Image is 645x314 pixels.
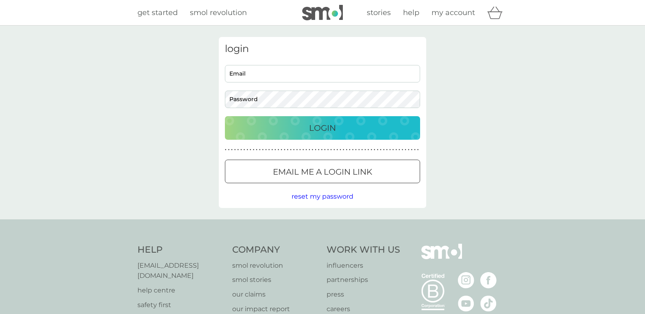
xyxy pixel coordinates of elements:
[137,244,224,256] h4: Help
[405,148,406,152] p: ●
[318,148,320,152] p: ●
[225,160,420,183] button: Email me a login link
[358,148,360,152] p: ●
[408,148,410,152] p: ●
[292,191,353,202] button: reset my password
[256,148,257,152] p: ●
[296,148,298,152] p: ●
[268,148,270,152] p: ●
[259,148,261,152] p: ●
[137,260,224,281] a: [EMAIL_ADDRESS][DOMAIN_NAME]
[303,148,304,152] p: ●
[305,148,307,152] p: ●
[302,5,343,20] img: smol
[383,148,385,152] p: ●
[250,148,251,152] p: ●
[431,7,475,19] a: my account
[137,285,224,296] a: help centre
[340,148,341,152] p: ●
[458,272,474,288] img: visit the smol Instagram page
[299,148,301,152] p: ●
[374,148,375,152] p: ●
[315,148,316,152] p: ●
[367,8,391,17] span: stories
[273,165,372,178] p: Email me a login link
[327,260,400,271] a: influencers
[362,148,363,152] p: ●
[324,148,326,152] p: ●
[287,148,289,152] p: ●
[312,148,314,152] p: ●
[290,148,292,152] p: ●
[238,148,239,152] p: ●
[137,8,178,17] span: get started
[367,7,391,19] a: stories
[330,148,332,152] p: ●
[346,148,347,152] p: ●
[271,148,273,152] p: ●
[265,148,267,152] p: ●
[403,8,419,17] span: help
[137,300,224,310] a: safety first
[337,148,338,152] p: ●
[231,148,233,152] p: ●
[386,148,388,152] p: ●
[327,148,329,152] p: ●
[389,148,391,152] p: ●
[281,148,282,152] p: ●
[352,148,354,152] p: ●
[480,295,497,312] img: visit the smol Tiktok page
[480,272,497,288] img: visit the smol Facebook page
[225,148,227,152] p: ●
[253,148,255,152] p: ●
[225,116,420,140] button: Login
[395,148,397,152] p: ●
[232,275,319,285] a: smol stories
[232,244,319,256] h4: Company
[392,148,394,152] p: ●
[190,7,247,19] a: smol revolution
[368,148,369,152] p: ●
[284,148,285,152] p: ●
[343,148,344,152] p: ●
[380,148,381,152] p: ●
[355,148,357,152] p: ●
[225,43,420,55] h3: login
[402,148,403,152] p: ●
[327,289,400,300] a: press
[431,8,475,17] span: my account
[333,148,335,152] p: ●
[244,148,245,152] p: ●
[327,275,400,285] a: partnerships
[487,4,508,21] div: basket
[293,148,295,152] p: ●
[321,148,322,152] p: ●
[414,148,416,152] p: ●
[309,148,310,152] p: ●
[232,260,319,271] a: smol revolution
[458,295,474,312] img: visit the smol Youtube page
[262,148,264,152] p: ●
[411,148,413,152] p: ●
[349,148,351,152] p: ●
[234,148,236,152] p: ●
[417,148,419,152] p: ●
[278,148,279,152] p: ●
[370,148,372,152] p: ●
[421,244,462,271] img: smol
[275,148,276,152] p: ●
[327,244,400,256] h4: Work With Us
[240,148,242,152] p: ●
[377,148,379,152] p: ●
[232,289,319,300] a: our claims
[190,8,247,17] span: smol revolution
[137,7,178,19] a: get started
